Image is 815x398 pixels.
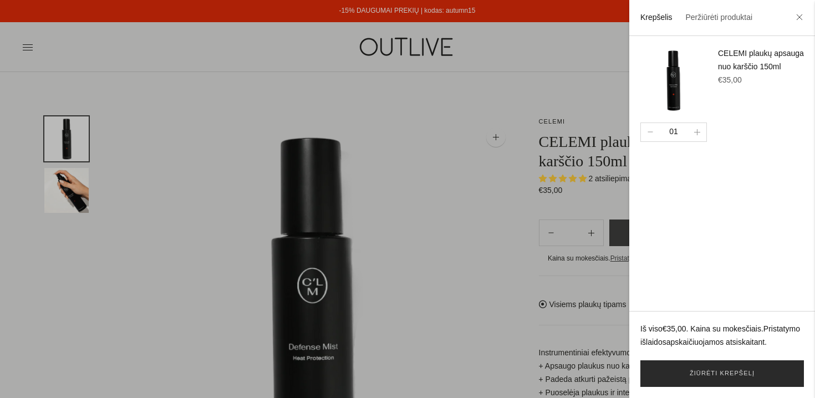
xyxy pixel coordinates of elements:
a: Krepšelis [640,13,673,22]
span: €35,00 [718,75,742,84]
div: 01 [665,126,682,138]
a: Peržiūrėti produktai [685,13,752,22]
a: CELEMI plaukų apsauga nuo karščio 150ml [718,49,804,71]
p: Iš viso . Kaina su mokesčiais. apskaičiuojamos atsiskaitant. [640,323,804,349]
img: celemi-apsauga-nuo-karscio-outlive_aed85bd3-9a8b-4d64-979f-b50582d6c35a_200x.png [640,47,707,114]
a: Žiūrėti krepšelį [640,360,804,387]
a: Pristatymo išlaidos [640,324,800,346]
span: €35,00 [663,324,686,333]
